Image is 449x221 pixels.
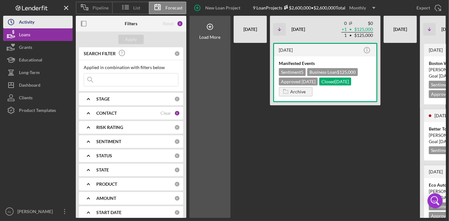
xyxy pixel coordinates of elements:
div: 0 [174,195,180,201]
div: Business Loan $125,000 [307,68,358,76]
b: RISK RATING [96,125,123,130]
div: Closed [DATE] [319,78,351,85]
div: Educational [19,54,42,68]
button: Activity [3,16,73,28]
b: SEARCH FILTER [84,51,116,56]
div: 9 Loan Projects • $2,600,000 Total [253,3,379,13]
div: Load More [200,35,221,40]
button: Grants [3,41,73,54]
div: 0 [174,181,180,187]
div: $2,600,000 [282,5,311,10]
div: Clear [160,111,171,116]
td: $125,000 [354,32,373,38]
div: Monthly [349,3,366,13]
a: [DATE]Manifested EventsSentiment5Business Loan$125,000Approved [DATE]Closed[DATE]Archive [273,43,377,102]
button: Educational [3,54,73,66]
div: 1 [174,110,180,116]
td: + 1 [341,26,347,32]
td: $0 [354,20,373,26]
button: Archive [279,87,313,96]
div: Product Templates [19,104,56,118]
b: STATE [96,167,109,172]
div: 0 [174,125,180,130]
div: 0 [174,210,180,215]
b: STATUS [96,153,112,158]
div: New Loan Project [205,2,240,14]
button: New Loan Project [189,2,247,14]
div: Reset [163,21,174,26]
div: Long-Term [19,66,40,80]
div: 0 [174,96,180,102]
div: Archive [290,87,306,96]
div: Open Intercom Messenger [428,193,443,208]
div: 0 [174,153,180,159]
b: STAGE [96,96,110,102]
b: Filters [125,21,137,26]
div: Clients [19,91,33,106]
div: 0 [174,139,180,144]
b: SENTIMENT [96,139,121,144]
b: START DATE [96,210,122,215]
time: 2025-07-16 14:22 [434,113,448,118]
div: Applied in combination with filters below [84,65,178,70]
span: • [349,33,352,38]
b: AMOUNT [96,196,116,201]
div: [DATE] [237,18,264,40]
b: PRODUCT [96,182,117,187]
button: Product Templates [3,104,73,117]
b: [DATE] [291,26,305,32]
div: 0 [174,51,180,56]
div: Loans [19,28,30,43]
div: Activity [19,16,34,30]
div: Approved [DATE] [279,78,318,85]
button: Long-Term [3,66,73,79]
div: Manifested Events [279,60,372,67]
button: Dashboard [3,79,73,91]
td: 0 [341,20,347,26]
button: Export [410,2,446,14]
time: 2025-06-04 14:23 [279,47,293,53]
span: Forecast [165,5,183,10]
div: Sentiment 5 [279,68,306,76]
div: [PERSON_NAME] [16,205,57,219]
span: Pipeline [93,5,109,10]
button: Clients [3,91,73,104]
span: List [134,5,141,10]
div: 3 [177,20,183,27]
div: Dashboard [19,79,40,93]
button: Loans [3,28,73,41]
button: Apply [118,35,144,44]
td: 1 [341,32,347,38]
div: [DATE] [387,18,414,40]
button: Monthly [345,3,379,13]
div: Export [416,2,430,14]
div: Grants [19,41,32,55]
div: 0 [174,167,180,173]
b: CONTACT [96,111,117,116]
div: Apply [125,35,137,44]
time: 2025-04-10 13:48 [429,47,443,53]
time: 2024-12-11 16:27 [429,169,443,174]
span: • [349,27,352,32]
td: $125,000 [354,26,373,32]
button: AL[PERSON_NAME] [3,205,73,218]
text: AL [8,210,11,213]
